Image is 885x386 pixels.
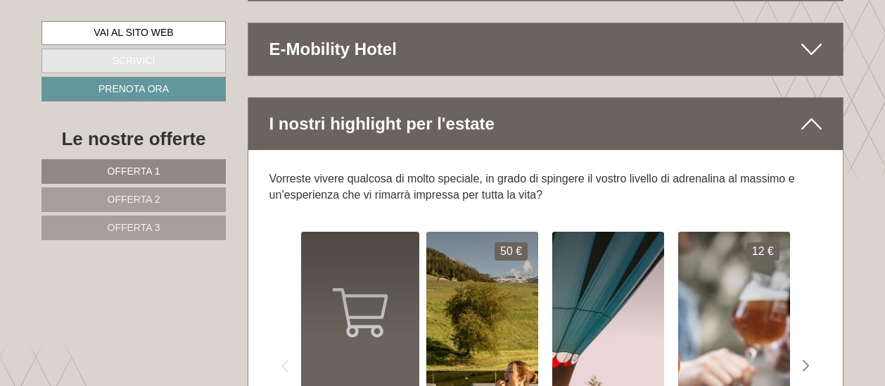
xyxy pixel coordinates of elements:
[108,166,160,177] span: Offerta 1
[269,350,301,382] div: Previous slide
[495,242,528,261] div: 50 €
[746,242,779,261] div: 12 €
[42,77,226,101] a: Prenota ora
[790,350,822,382] div: Next slide
[269,171,822,204] p: Vorreste vivere qualcosa di molto speciale, in grado di spingere il vostro livello di adrenalina ...
[42,49,226,73] a: Scrivici
[42,126,226,152] div: Le nostre offerte
[248,23,843,75] div: E-Mobility Hotel
[42,21,226,45] a: Vai al sito web
[108,194,160,205] span: Offerta 2
[248,98,843,150] div: I nostri highlight per l'estate
[108,222,160,233] span: Offerta 3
